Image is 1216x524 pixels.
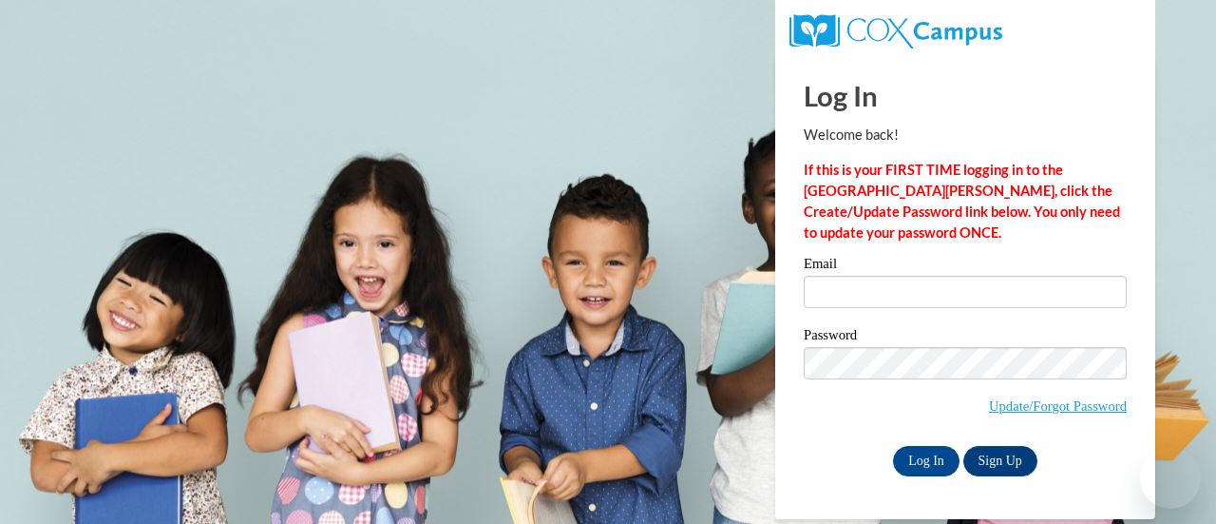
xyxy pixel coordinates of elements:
input: Log In [893,446,959,476]
strong: If this is your FIRST TIME logging in to the [GEOGRAPHIC_DATA][PERSON_NAME], click the Create/Upd... [804,162,1120,241]
img: COX Campus [789,14,1002,49]
iframe: Button to launch messaging window [1140,448,1201,509]
label: Password [804,328,1127,347]
label: Email [804,257,1127,276]
a: Update/Forgot Password [989,398,1127,414]
p: Welcome back! [804,125,1127,146]
h1: Log In [804,76,1127,115]
a: Sign Up [963,446,1037,476]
